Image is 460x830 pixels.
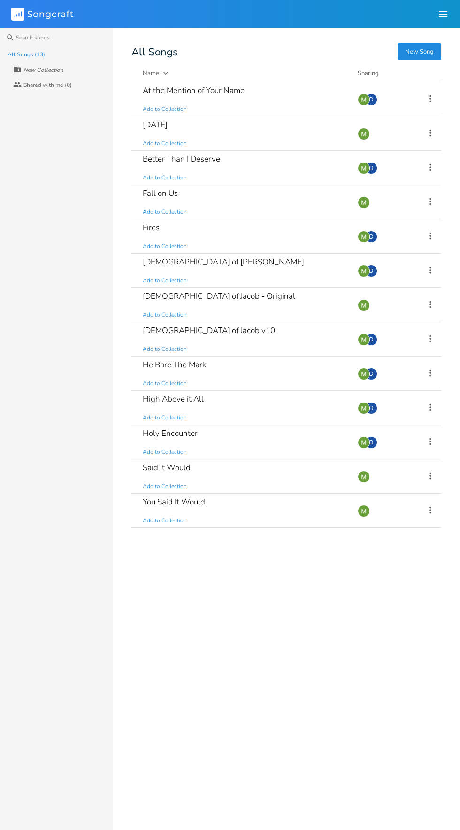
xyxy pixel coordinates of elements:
img: Mik Sivak [358,162,370,174]
div: David Jones [365,231,377,243]
button: New Song [398,43,441,60]
img: Mik Sivak [358,128,370,140]
div: You Said It Would [143,498,205,506]
span: Add to Collection [143,277,187,285]
div: [DEMOGRAPHIC_DATA] of [PERSON_NAME] [143,258,304,266]
div: Shared with me (0) [23,82,72,88]
div: David Jones [365,436,377,449]
div: [DEMOGRAPHIC_DATA] of Jacob v10 [143,326,275,334]
div: New Collection [23,67,63,73]
img: Mik Sivak [358,334,370,346]
div: David Jones [365,368,377,380]
span: Add to Collection [143,174,187,182]
img: Mik Sivak [358,93,370,106]
div: David Jones [365,93,377,106]
img: Mik Sivak [358,299,370,311]
span: Add to Collection [143,311,187,319]
span: Add to Collection [143,448,187,456]
span: Add to Collection [143,345,187,353]
div: He Bore The Mark [143,361,206,369]
div: All Songs (13) [8,52,45,57]
div: Holy Encounter [143,429,198,437]
span: Add to Collection [143,208,187,216]
div: David Jones [365,334,377,346]
span: Add to Collection [143,482,187,490]
div: [DEMOGRAPHIC_DATA] of Jacob - Original [143,292,295,300]
span: Add to Collection [143,414,187,422]
div: Fall on Us [143,189,178,197]
button: Name [143,69,346,78]
div: Sharing [358,69,414,78]
img: Mik Sivak [358,265,370,277]
div: David Jones [365,265,377,277]
div: Name [143,69,159,78]
img: Mik Sivak [358,402,370,414]
div: Better Than I Deserve [143,155,220,163]
span: Add to Collection [143,140,187,147]
div: David Jones [365,162,377,174]
div: David Jones [365,402,377,414]
div: All Songs [131,47,441,57]
img: Mik Sivak [358,471,370,483]
img: Mik Sivak [358,436,370,449]
span: Add to Collection [143,242,187,250]
img: Mik Sivak [358,505,370,517]
span: Add to Collection [143,105,187,113]
div: Said it Would [143,464,191,472]
img: Mik Sivak [358,368,370,380]
img: Mik Sivak [358,231,370,243]
span: Add to Collection [143,517,187,525]
div: High Above it All [143,395,204,403]
img: Mik Sivak [358,196,370,209]
div: Fires [143,224,160,232]
div: [DATE] [143,121,168,129]
div: At the Mention of Your Name [143,86,245,94]
span: Add to Collection [143,380,187,388]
